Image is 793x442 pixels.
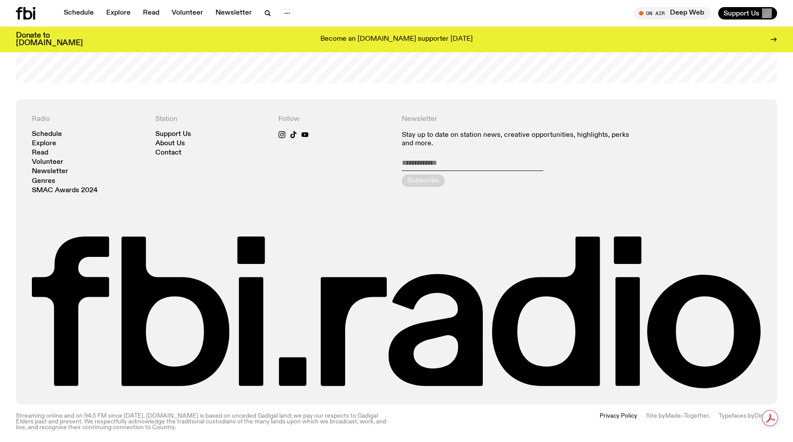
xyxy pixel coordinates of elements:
[718,7,777,19] button: Support Us
[402,115,638,124] h4: Newsletter
[32,178,55,185] a: Genres
[16,413,391,431] p: Streaming online and on 94.5 FM since [DATE]. [DOMAIN_NAME] is based on unceded Gadigal land; we ...
[16,32,83,47] h3: Donate to [DOMAIN_NAME]
[665,413,708,419] a: Made–Together
[155,140,185,147] a: About Us
[635,7,711,19] button: On AirDeep Web
[32,140,56,147] a: Explore
[402,174,445,187] button: Subscribe
[58,7,99,19] a: Schedule
[210,7,257,19] a: Newsletter
[320,35,473,43] p: Become an [DOMAIN_NAME] supporter [DATE]
[708,413,710,419] span: .
[32,187,98,194] a: SMAC Awards 2024
[278,115,391,124] h4: Follow
[719,413,755,419] span: Typefaces by
[402,131,638,148] p: Stay up to date on station news, creative opportunities, highlights, perks and more.
[138,7,165,19] a: Read
[32,168,68,175] a: Newsletter
[32,159,63,166] a: Volunteer
[32,131,62,138] a: Schedule
[755,413,776,419] a: Dinamo
[646,413,665,419] span: Site by
[155,131,191,138] a: Support Us
[155,115,268,124] h4: Station
[155,150,181,156] a: Contact
[166,7,208,19] a: Volunteer
[32,115,145,124] h4: Radio
[101,7,136,19] a: Explore
[32,150,48,156] a: Read
[600,413,637,431] a: Privacy Policy
[724,9,759,17] span: Support Us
